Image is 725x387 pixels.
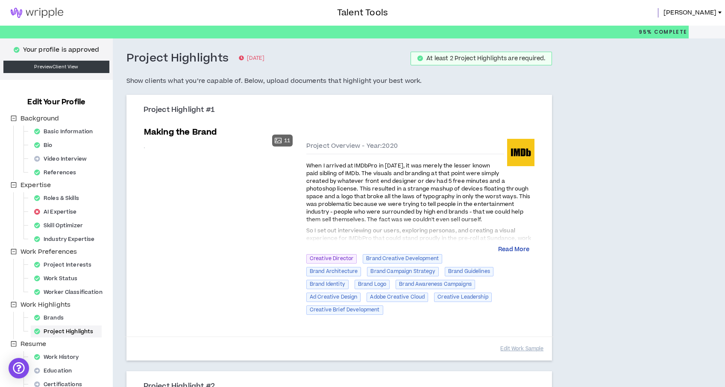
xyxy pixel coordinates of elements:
div: Industry Expertise [31,233,103,245]
div: Worker Classification [31,286,111,298]
div: Brands [31,312,72,324]
div: Bio [31,139,61,151]
a: PreviewClient View [3,61,109,73]
span: Expertise [21,181,51,190]
span: Ad Creative Design [306,293,361,302]
span: When I arrived at IMDbPro in [DATE], it was merely the lesser known paid sibling of IMDb. The vis... [306,162,531,223]
span: Project Overview - Year: 2020 [306,142,398,150]
div: AI Expertise [31,206,85,218]
span: Complete [652,28,687,36]
span: minus-square [11,249,17,255]
span: Work Preferences [19,247,79,257]
span: [PERSON_NAME] [663,8,716,18]
span: Work Preferences [21,247,77,256]
h3: Project Highlight #1 [144,106,542,115]
div: Work Status [31,273,86,284]
span: Brand Campaign Strategy [367,267,438,276]
span: Brand Architecture [306,267,361,276]
div: Basic Information [31,126,101,138]
div: Project Interests [31,259,100,271]
h3: Edit Your Profile [24,97,88,107]
div: Skill Optimizer [31,220,91,232]
h3: Talent Tools [337,6,388,19]
h3: Project Highlights [126,51,229,66]
h5: Show clients what you’re capable of. Below, upload documents that highlight your best work. [126,76,552,86]
span: Resume [19,339,48,349]
p: Your profile is approved [23,45,99,55]
span: minus-square [11,341,17,347]
span: Brand Guidelines [445,267,493,276]
p: 95% [639,26,687,38]
span: minus-square [11,115,17,121]
div: Work History [31,351,88,363]
span: Work Highlights [21,300,70,309]
span: Creative Brief Development [306,305,383,315]
span: Adobe Creative Cloud [367,293,428,302]
span: Background [21,114,59,123]
p: [DATE] [239,54,264,63]
span: Creative Director [306,254,357,264]
div: Video Interview [31,153,95,165]
span: Background [19,114,61,124]
span: check-circle [417,56,423,61]
span: Resume [21,340,46,349]
button: Read More [498,246,529,254]
span: Brand Logo [355,280,390,289]
button: Edit Work Sample [500,341,543,356]
div: Roles & Skills [31,192,88,204]
h5: Making the Brand [144,126,217,138]
span: minus-square [11,302,17,308]
span: Brand Identity [306,280,349,289]
span: Brand Creative Development [363,254,442,264]
div: References [31,167,85,179]
span: Creative Leadership [434,293,492,302]
img: IMDb [507,139,534,166]
div: At least 2 Project Highlights are required. [426,56,545,62]
span: Expertise [19,180,53,191]
span: Work Highlights [19,300,72,310]
div: Education [31,365,80,377]
div: Project Highlights [31,325,102,337]
span: Brand Awareness Campaigns [396,280,475,289]
span: minus-square [11,182,17,188]
div: Open Intercom Messenger [9,358,29,378]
